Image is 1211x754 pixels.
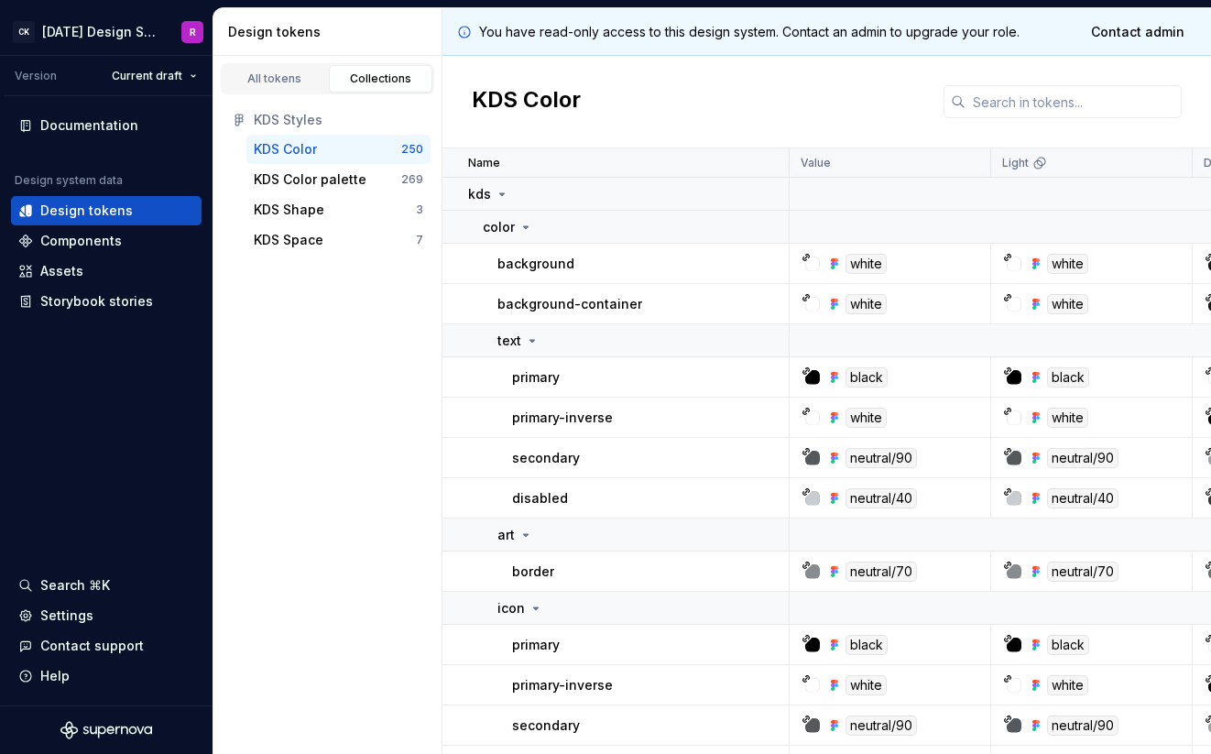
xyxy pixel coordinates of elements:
p: icon [497,599,525,617]
button: KDS Color250 [246,135,431,164]
div: 7 [416,233,423,247]
div: white [846,254,887,274]
p: text [497,332,521,350]
div: white [1047,675,1088,695]
div: R [190,25,196,39]
button: KDS Shape3 [246,195,431,224]
button: Search ⌘K [11,571,202,600]
button: Current draft [104,63,205,89]
div: Components [40,232,122,250]
button: CK[DATE] Design SystemR [4,12,209,51]
div: Storybook stories [40,292,153,311]
div: CK [13,21,35,43]
button: Help [11,661,202,691]
span: Current draft [112,69,182,83]
div: Assets [40,262,83,280]
div: white [846,294,887,314]
div: Version [15,69,57,83]
p: You have read-only access to this design system. Contact an admin to upgrade your role. [479,23,1020,41]
div: Design tokens [228,23,434,41]
div: black [846,367,888,388]
p: border [512,563,554,581]
p: primary-inverse [512,676,613,694]
div: neutral/90 [846,448,917,468]
div: Settings [40,606,93,625]
div: 250 [401,142,423,157]
input: Search in tokens... [966,85,1182,118]
a: Assets [11,257,202,286]
div: Documentation [40,116,138,135]
div: neutral/90 [846,716,917,736]
a: Design tokens [11,196,202,225]
div: neutral/90 [1047,716,1118,736]
div: neutral/70 [846,562,917,582]
p: primary [512,636,560,654]
div: KDS Space [254,231,323,249]
div: black [1047,635,1089,655]
div: black [1047,367,1089,388]
p: secondary [512,449,580,467]
p: art [497,526,515,544]
p: primary-inverse [512,409,613,427]
button: KDS Space7 [246,225,431,255]
a: Components [11,226,202,256]
div: neutral/90 [1047,448,1118,468]
a: Contact admin [1079,16,1196,49]
p: background [497,255,574,273]
p: background-container [497,295,642,313]
div: neutral/40 [1047,488,1118,508]
a: Documentation [11,111,202,140]
p: kds [468,185,491,203]
p: color [483,218,515,236]
h2: KDS Color [472,85,581,118]
div: All tokens [229,71,321,86]
div: white [846,675,887,695]
button: KDS Color palette269 [246,165,431,194]
div: black [846,635,888,655]
div: Design system data [15,173,123,188]
div: Help [40,667,70,685]
div: white [1047,254,1088,274]
p: primary [512,368,560,387]
div: white [1047,408,1088,428]
div: Search ⌘K [40,576,110,595]
p: secondary [512,716,580,735]
div: Collections [335,71,427,86]
div: Contact support [40,637,144,655]
div: KDS Color palette [254,170,366,189]
div: [DATE] Design System [42,23,159,41]
p: Light [1002,156,1029,170]
p: Value [801,156,831,170]
svg: Supernova Logo [60,721,152,739]
div: white [1047,294,1088,314]
div: neutral/70 [1047,562,1118,582]
div: Design tokens [40,202,133,220]
div: white [846,408,887,428]
div: 3 [416,202,423,217]
div: KDS Color [254,140,317,158]
div: KDS Shape [254,201,324,219]
button: Contact support [11,631,202,661]
a: Settings [11,601,202,630]
a: Storybook stories [11,287,202,316]
div: 269 [401,172,423,187]
p: Name [468,156,500,170]
div: neutral/40 [846,488,917,508]
div: KDS Styles [254,111,423,129]
span: Contact admin [1091,23,1184,41]
p: disabled [512,489,568,508]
